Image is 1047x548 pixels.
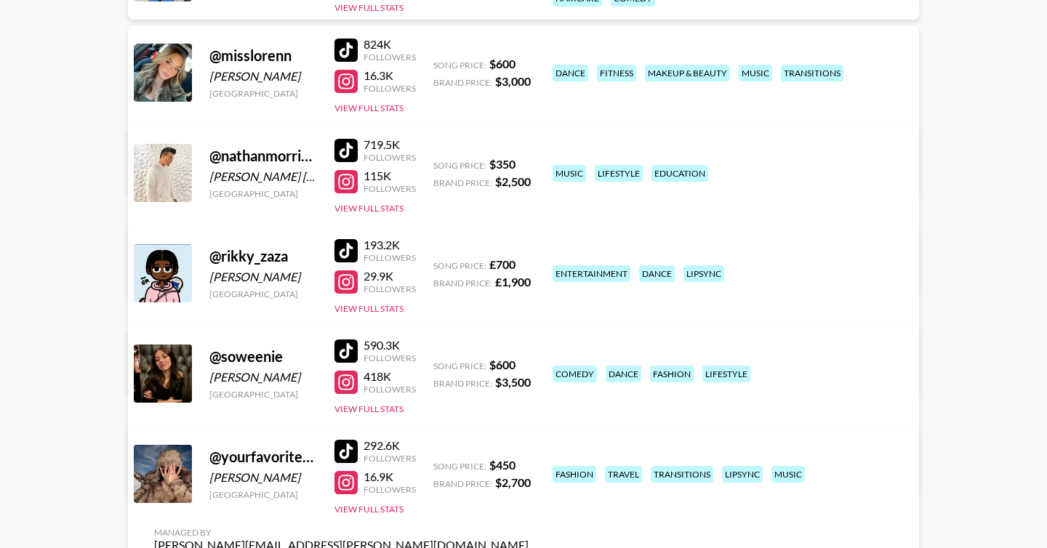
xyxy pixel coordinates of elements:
div: 16.9K [364,470,416,484]
div: music [553,165,586,182]
div: music [771,466,805,483]
div: [PERSON_NAME] [209,370,317,384]
div: @ soweenie [209,347,317,366]
div: comedy [553,366,597,382]
div: transitions [651,466,713,483]
div: [GEOGRAPHIC_DATA] [209,489,317,500]
div: dance [553,65,588,81]
span: Brand Price: [433,478,492,489]
div: Followers [364,453,416,464]
div: makeup & beauty [645,65,730,81]
strong: $ 350 [489,157,516,171]
div: @ nathanmorrismusic [209,147,317,165]
span: Song Price: [433,60,486,70]
div: [GEOGRAPHIC_DATA] [209,188,317,199]
div: 590.3K [364,338,416,352]
span: Brand Price: [433,177,492,188]
div: fashion [553,466,596,483]
div: travel [605,466,642,483]
div: [PERSON_NAME] [209,470,317,485]
strong: $ 3,500 [495,375,531,389]
strong: £ 700 [489,257,516,271]
div: 824K [364,37,416,52]
span: Song Price: [433,160,486,171]
span: Brand Price: [433,378,492,389]
span: Song Price: [433,360,486,371]
div: @ rikky_zaza [209,247,317,265]
div: 29.9K [364,269,416,283]
button: View Full Stats [334,102,404,113]
div: education [651,165,708,182]
div: Followers [364,52,416,63]
button: View Full Stats [334,203,404,214]
span: Brand Price: [433,278,492,289]
div: [PERSON_NAME] [209,69,317,84]
span: Song Price: [433,461,486,472]
div: lipsync [722,466,763,483]
div: 16.3K [364,68,416,83]
button: View Full Stats [334,303,404,314]
div: 418K [364,369,416,384]
div: dance [639,265,675,282]
div: entertainment [553,265,630,282]
strong: $ 3,000 [495,74,531,88]
strong: $ 600 [489,57,516,70]
div: Followers [364,352,416,363]
div: [GEOGRAPHIC_DATA] [209,389,317,400]
div: Followers [364,183,416,194]
div: 115K [364,169,416,183]
div: 193.2K [364,238,416,252]
button: View Full Stats [334,2,404,13]
div: music [739,65,772,81]
span: Song Price: [433,260,486,271]
div: fitness [597,65,636,81]
div: Followers [364,384,416,395]
div: lipsync [683,265,724,282]
div: Followers [364,152,416,163]
div: [GEOGRAPHIC_DATA] [209,88,317,99]
div: @ yourfavoriteelbow97 [209,448,317,466]
strong: $ 450 [489,458,516,472]
span: Brand Price: [433,77,492,88]
strong: $ 2,700 [495,475,531,489]
div: [GEOGRAPHIC_DATA] [209,289,317,299]
div: Followers [364,484,416,495]
div: Followers [364,283,416,294]
div: transitions [781,65,843,81]
div: 719.5K [364,137,416,152]
div: @ misslorenn [209,47,317,65]
div: lifestyle [702,366,750,382]
div: Followers [364,252,416,263]
strong: £ 1,900 [495,275,531,289]
div: Followers [364,83,416,94]
div: lifestyle [595,165,643,182]
div: 292.6K [364,438,416,453]
div: [PERSON_NAME] [209,270,317,284]
button: View Full Stats [334,403,404,414]
strong: $ 2,500 [495,174,531,188]
div: [PERSON_NAME] [PERSON_NAME] [209,169,317,184]
button: View Full Stats [334,504,404,515]
strong: $ 600 [489,358,516,371]
div: Managed By [154,527,529,538]
div: fashion [650,366,694,382]
div: dance [606,366,641,382]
